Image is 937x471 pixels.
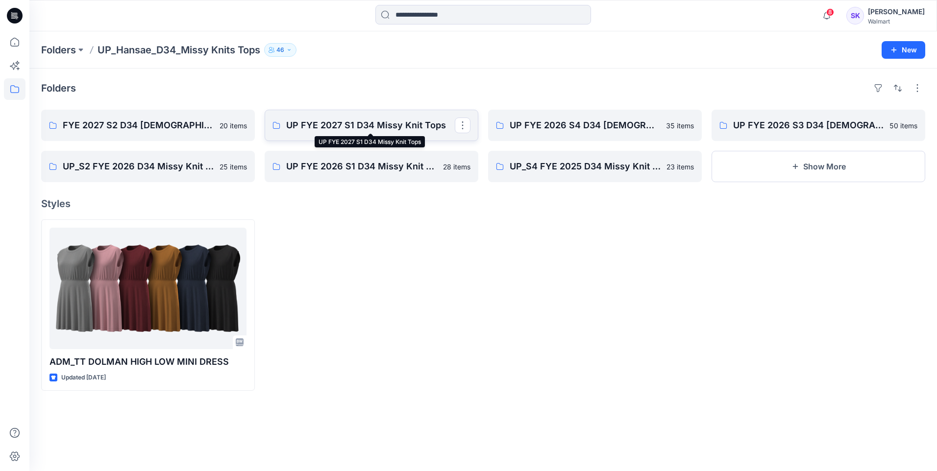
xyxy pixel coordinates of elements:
p: UP_S2 FYE 2026 D34 Missy Knit Tops [63,160,214,173]
p: 46 [276,45,284,55]
a: UP_S2 FYE 2026 D34 Missy Knit Tops25 items [41,151,255,182]
div: Walmart [868,18,925,25]
p: 23 items [666,162,694,172]
button: New [882,41,925,59]
p: UP_Hansae_D34_Missy Knits Tops [98,43,260,57]
p: Updated [DATE] [61,373,106,383]
a: FYE 2027 S2 D34 [DEMOGRAPHIC_DATA] Tops - Hansae20 items [41,110,255,141]
p: UP FYE 2026 S4 D34 [DEMOGRAPHIC_DATA] Knit Tops_ Hansae [510,118,660,132]
p: 25 items [220,162,247,172]
h4: Styles [41,198,925,210]
p: 28 items [443,162,470,172]
button: 46 [264,43,296,57]
h4: Folders [41,82,76,94]
p: UP_S4 FYE 2025 D34 Missy Knit Tops [510,160,661,173]
button: Show More [712,151,925,182]
span: 8 [826,8,834,16]
a: UP FYE 2027 S1 D34 Missy Knit Tops [265,110,478,141]
p: UP FYE 2026 S3 D34 [DEMOGRAPHIC_DATA] Knit Tops Hansae [733,118,884,132]
a: UP FYE 2026 S1 D34 Missy Knit Tops Hansae28 items [265,151,478,182]
a: UP FYE 2026 S4 D34 [DEMOGRAPHIC_DATA] Knit Tops_ Hansae35 items [488,110,702,141]
a: UP_S4 FYE 2025 D34 Missy Knit Tops23 items [488,151,702,182]
p: ADM_TT DOLMAN HIGH LOW MINI DRESS [49,355,247,369]
p: FYE 2027 S2 D34 [DEMOGRAPHIC_DATA] Tops - Hansae [63,118,214,132]
div: [PERSON_NAME] [868,6,925,18]
p: 35 items [666,120,694,131]
a: ADM_TT DOLMAN HIGH LOW MINI DRESS [49,228,247,349]
p: UP FYE 2027 S1 D34 Missy Knit Tops [286,118,455,132]
p: 20 items [220,120,247,131]
p: UP FYE 2026 S1 D34 Missy Knit Tops Hansae [286,160,437,173]
a: UP FYE 2026 S3 D34 [DEMOGRAPHIC_DATA] Knit Tops Hansae50 items [712,110,925,141]
div: SK [846,7,864,24]
p: 50 items [889,120,917,131]
a: Folders [41,43,76,57]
